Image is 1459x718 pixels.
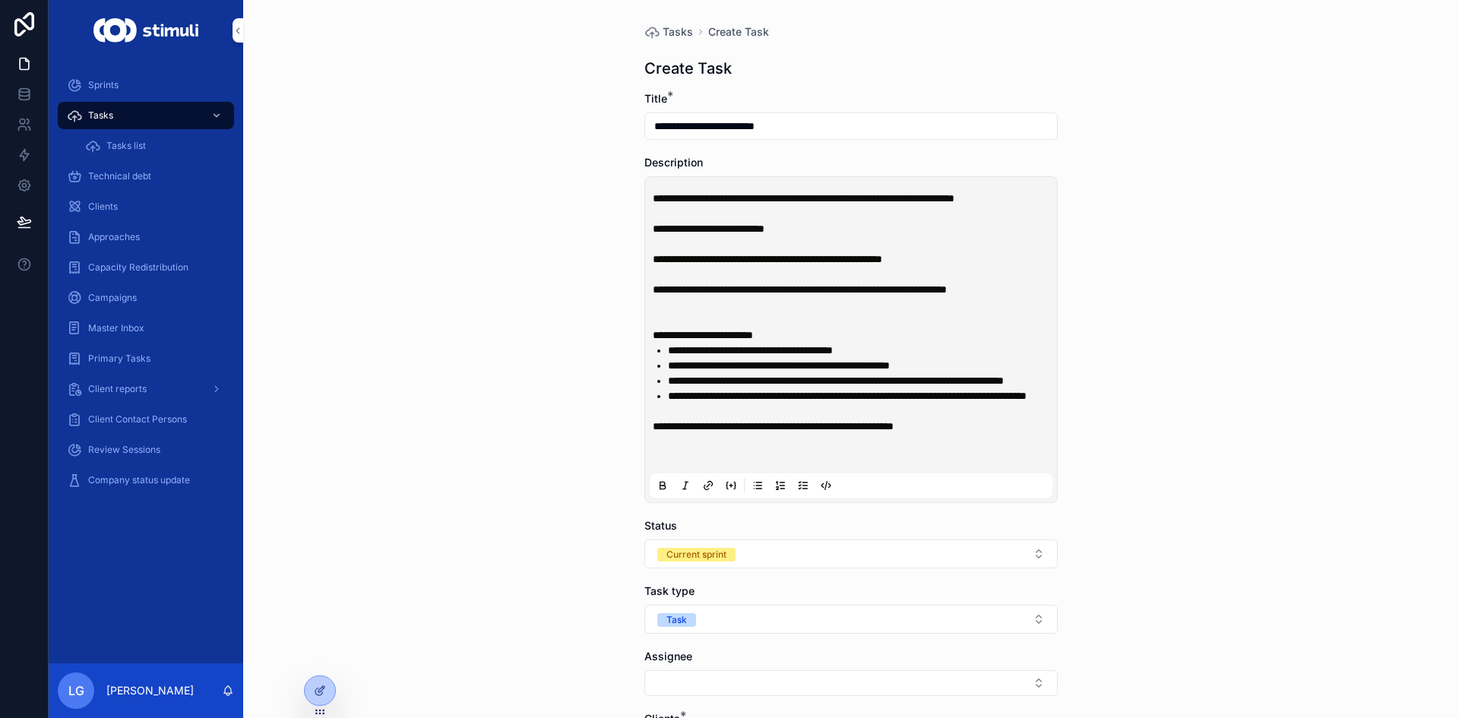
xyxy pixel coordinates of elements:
[76,132,234,160] a: Tasks list
[663,24,693,40] span: Tasks
[93,18,198,43] img: App logo
[88,322,144,334] span: Master Inbox
[58,163,234,190] a: Technical debt
[88,170,151,182] span: Technical debt
[644,519,677,532] span: Status
[106,140,146,152] span: Tasks list
[644,156,703,169] span: Description
[644,58,732,79] h1: Create Task
[58,345,234,372] a: Primary Tasks
[88,79,119,91] span: Sprints
[666,613,687,627] div: Task
[58,223,234,251] a: Approaches
[106,683,194,698] p: [PERSON_NAME]
[88,383,147,395] span: Client reports
[58,71,234,99] a: Sprints
[88,413,187,425] span: Client Contact Persons
[58,254,234,281] a: Capacity Redistribution
[644,584,695,597] span: Task type
[708,24,769,40] a: Create Task
[58,193,234,220] a: Clients
[58,284,234,312] a: Campaigns
[68,682,84,700] span: LG
[644,650,692,663] span: Assignee
[58,406,234,433] a: Client Contact Persons
[88,474,190,486] span: Company status update
[644,670,1058,696] button: Select Button
[644,92,667,105] span: Title
[58,315,234,342] a: Master Inbox
[88,201,118,213] span: Clients
[644,605,1058,634] button: Select Button
[58,436,234,463] a: Review Sessions
[88,292,137,304] span: Campaigns
[58,375,234,403] a: Client reports
[58,467,234,494] a: Company status update
[58,102,234,129] a: Tasks
[88,109,113,122] span: Tasks
[644,539,1058,568] button: Select Button
[88,353,150,365] span: Primary Tasks
[88,231,140,243] span: Approaches
[666,548,726,561] div: Current sprint
[88,444,160,456] span: Review Sessions
[644,24,693,40] a: Tasks
[49,61,243,514] div: scrollable content
[88,261,188,274] span: Capacity Redistribution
